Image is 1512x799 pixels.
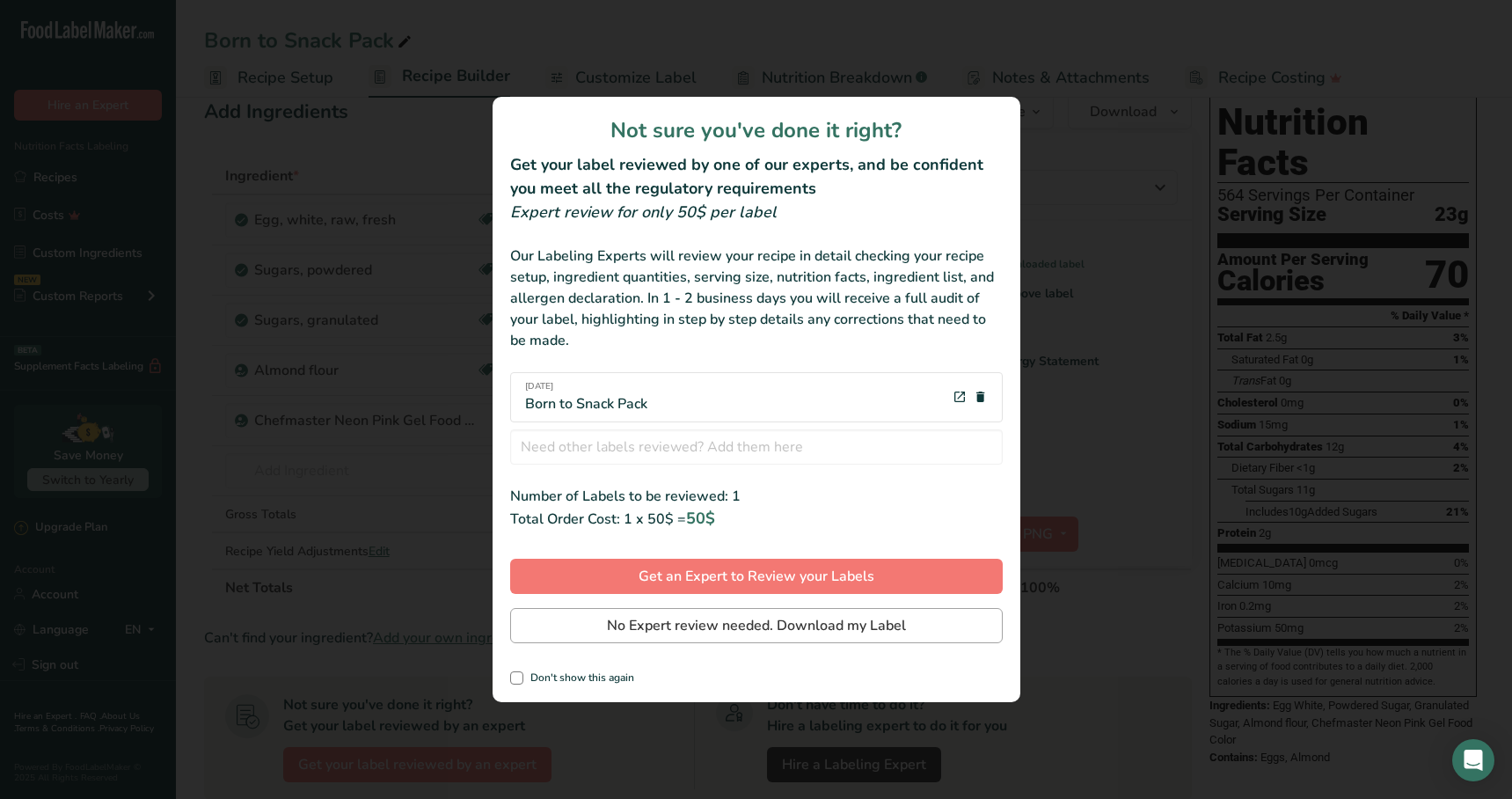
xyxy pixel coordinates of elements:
button: No Expert review needed. Download my Label [510,608,1003,643]
span: Get an Expert to Review your Labels [639,566,874,587]
div: Our Labeling Experts will review your recipe in detail checking your recipe setup, ingredient qua... [510,246,1003,351]
span: 50$ [686,508,715,529]
div: Total Order Cost: 1 x 50$ = [510,507,1003,531]
h2: Get your label reviewed by one of our experts, and be confident you meet all the regulatory requi... [510,153,1003,201]
h1: Not sure you've done it right? [510,114,1003,146]
div: Born to Snack Pack [525,380,647,414]
span: No Expert review needed. Download my Label [607,615,906,636]
div: Expert review for only 50$ per label [510,201,1003,224]
span: [DATE] [525,380,647,393]
button: Get an Expert to Review your Labels [510,559,1003,594]
input: Need other labels reviewed? Add them here [510,429,1003,465]
span: Don't show this again [523,671,634,685]
div: Number of Labels to be reviewed: 1 [510,486,1003,507]
div: Open Intercom Messenger [1452,739,1494,781]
